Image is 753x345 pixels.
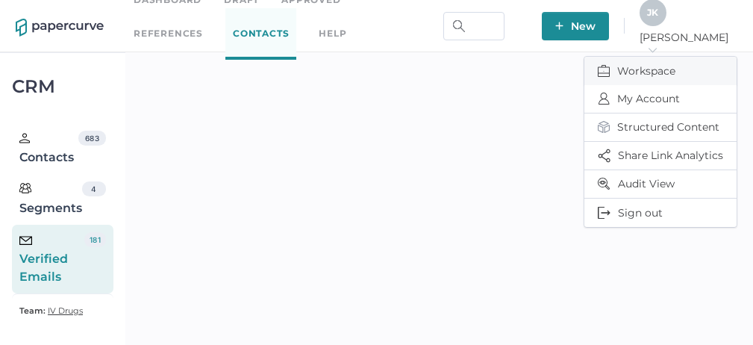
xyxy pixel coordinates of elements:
[584,85,737,114] button: My Account
[647,7,658,18] span: J K
[19,133,30,143] img: person.20a629c4.svg
[598,207,610,219] img: logOut.833034f2.svg
[555,22,563,30] img: plus-white.e19ec114.svg
[542,12,609,40] button: New
[584,142,737,170] button: Share Link Analytics
[19,182,31,194] img: segments.b9481e3d.svg
[453,20,465,32] img: search.bf03fe8b.svg
[598,199,723,227] span: Sign out
[584,199,737,227] button: Sign out
[134,25,203,42] a: References
[598,142,723,170] span: Share Link Analytics
[584,170,737,199] button: Audit View
[12,80,113,93] div: CRM
[225,8,296,60] a: Contacts
[640,31,737,57] span: [PERSON_NAME]
[443,12,504,40] input: Search Workspace
[598,121,610,133] img: structured-content-icon.764794f5.svg
[19,302,83,320] a: Team: IV Drugs
[19,236,32,245] img: email-icon-black.c777dcea.svg
[82,181,106,196] div: 4
[48,305,83,316] span: IV Drugs
[19,131,78,167] div: Contacts
[78,131,106,146] div: 683
[598,178,610,190] img: audit-view-icon.a810f195.svg
[555,12,596,40] span: New
[584,114,737,142] button: Structured Content
[598,65,610,77] img: breifcase.848d6bc8.svg
[19,181,82,217] div: Segments
[584,57,737,85] button: Workspace
[319,25,346,42] div: help
[598,85,723,113] span: My Account
[19,232,84,286] div: Verified Emails
[598,57,723,85] span: Workspace
[598,114,723,141] span: Structured Content
[16,19,104,37] img: papercurve-logo-colour.7244d18c.svg
[598,93,610,105] img: profileIcon.c7730c57.svg
[598,149,610,163] img: share-icon.3dc0fe15.svg
[598,170,723,198] span: Audit View
[84,232,106,247] div: 181
[647,45,657,55] i: arrow_right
